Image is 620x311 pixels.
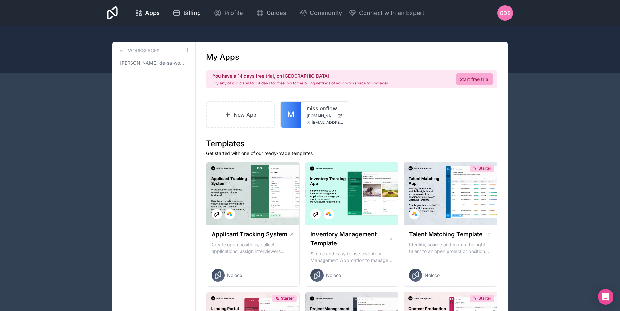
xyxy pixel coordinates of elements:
[500,9,511,17] span: GDS
[307,113,344,119] a: [DOMAIN_NAME]
[206,101,275,128] a: New App
[120,60,185,66] span: [PERSON_NAME]-de-sa-workspace
[213,73,388,79] h2: You have a 14 days free trial, on [GEOGRAPHIC_DATA].
[310,8,342,18] span: Community
[117,57,190,69] a: [PERSON_NAME]-de-sa-workspace
[117,47,159,55] a: Workspaces
[478,296,491,301] span: Starter
[128,47,159,54] h3: Workspaces
[409,241,492,254] p: Identify, source and match the right talent to an open project or position with our Talent Matchi...
[227,272,242,279] span: Noloco
[478,166,491,171] span: Starter
[227,212,232,217] img: Airtable Logo
[206,52,239,62] h1: My Apps
[281,296,294,301] span: Starter
[425,272,440,279] span: Noloco
[310,230,389,248] h1: Inventory Management Template
[130,6,165,20] a: Apps
[287,110,295,120] span: M
[409,230,483,239] h1: Talent Matching Template
[267,8,286,18] span: Guides
[349,8,424,18] button: Connect with an Expert
[206,150,497,157] p: Get started with one of our ready-made templates
[598,289,613,305] div: Open Intercom Messenger
[213,81,388,86] p: Try any of our plans for 14 days for free. Go to the billing settings of your workspace to upgrade!
[359,8,424,18] span: Connect with an Expert
[212,241,294,254] p: Create open positions, collect applications, assign interviewers, centralise candidate feedback a...
[310,251,393,264] p: Simple and easy to use Inventory Management Application to manage your stock, orders and Manufact...
[412,212,417,217] img: Airtable Logo
[307,113,335,119] span: [DOMAIN_NAME]
[183,8,201,18] span: Billing
[294,6,347,20] a: Community
[206,138,497,149] h1: Templates
[168,6,206,20] a: Billing
[456,73,493,85] a: Start free trial
[312,120,344,125] span: [EMAIL_ADDRESS][DOMAIN_NAME]
[251,6,292,20] a: Guides
[145,8,160,18] span: Apps
[212,230,287,239] h1: Applicant Tracking System
[209,6,248,20] a: Profile
[307,104,344,112] a: missionflow
[224,8,243,18] span: Profile
[326,272,341,279] span: Noloco
[326,212,331,217] img: Airtable Logo
[281,102,301,128] a: M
